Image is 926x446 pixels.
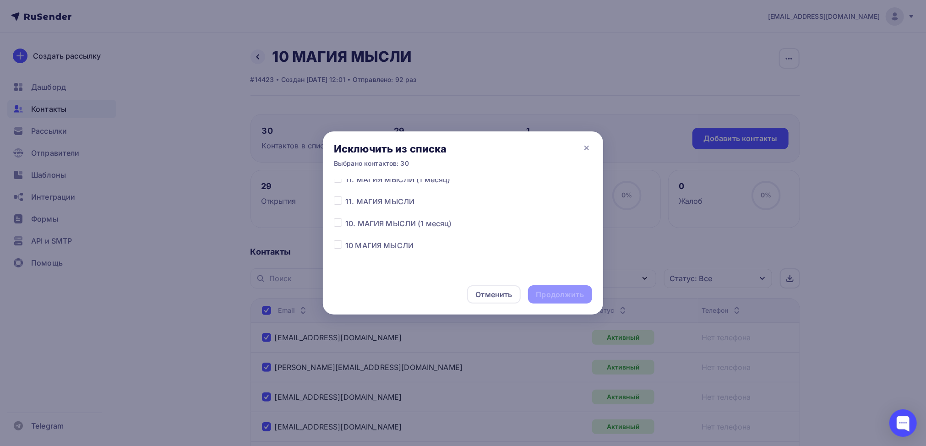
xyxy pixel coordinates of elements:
div: Исключить из списка [334,142,447,155]
div: Выбрано контактов: 30 [334,159,447,168]
span: 11. МАГИЯ МЫСЛИ (1 месяц) [345,174,451,185]
span: 10. МАГИЯ МЫСЛИ (1 месяц) [345,218,452,229]
div: Отменить [475,289,512,300]
span: 11. МАГИЯ МЫСЛИ [345,196,414,207]
span: 10 МАГИЯ МЫСЛИ [345,240,414,251]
